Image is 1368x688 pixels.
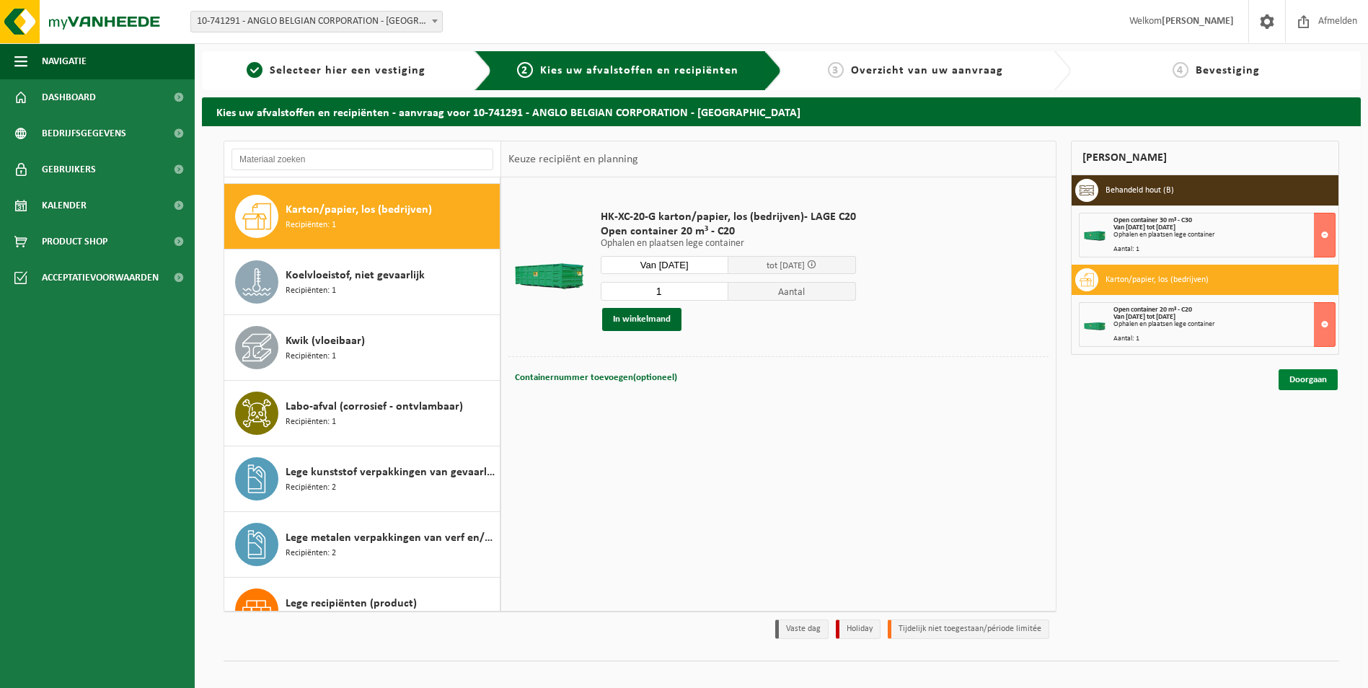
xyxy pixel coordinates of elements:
span: 10-741291 - ANGLO BELGIAN CORPORATION - GENT [190,11,443,32]
button: Labo-afval (corrosief - ontvlambaar) Recipiënten: 1 [224,381,500,446]
span: Product Shop [42,224,107,260]
span: Open container 20 m³ - C20 [1113,306,1192,314]
span: 3 [828,62,844,78]
button: Lege recipiënten (product) [224,578,500,643]
span: Open container 30 m³ - C30 [1113,216,1192,224]
div: Aantal: 1 [1113,335,1335,343]
span: Overzicht van uw aanvraag [851,65,1003,76]
span: Kalender [42,188,87,224]
span: Recipiënten: 1 [286,284,336,298]
div: Ophalen en plaatsen lege container [1113,231,1335,239]
li: Tijdelijk niet toegestaan/période limitée [888,619,1049,639]
span: Lege recipiënten (product) [286,595,417,612]
span: Acceptatievoorwaarden [42,260,159,296]
span: Labo-afval (corrosief - ontvlambaar) [286,398,463,415]
span: Karton/papier, los (bedrijven) [286,201,432,219]
span: Recipiënten: 1 [286,415,336,429]
span: HK-XC-20-G karton/papier, los (bedrijven)- LAGE C20 [601,210,856,224]
span: Open container 20 m³ - C20 [601,224,856,239]
p: Ophalen en plaatsen lege container [601,239,856,249]
strong: Van [DATE] tot [DATE] [1113,224,1175,231]
span: 10-741291 - ANGLO BELGIAN CORPORATION - GENT [191,12,442,32]
div: Aantal: 1 [1113,246,1335,253]
div: [PERSON_NAME] [1071,141,1339,175]
span: Containernummer toevoegen(optioneel) [515,373,677,382]
li: Vaste dag [775,619,829,639]
span: Bevestiging [1196,65,1260,76]
button: Kwik (vloeibaar) Recipiënten: 1 [224,315,500,381]
strong: [PERSON_NAME] [1162,16,1234,27]
span: 1 [247,62,262,78]
span: Koelvloeistof, niet gevaarlijk [286,267,425,284]
span: Lege metalen verpakkingen van verf en/of inkt (schraapschoon) [286,529,496,547]
button: Koelvloeistof, niet gevaarlijk Recipiënten: 1 [224,250,500,315]
h2: Kies uw afvalstoffen en recipiënten - aanvraag voor 10-741291 - ANGLO BELGIAN CORPORATION - [GEOG... [202,97,1361,125]
span: Recipiënten: 1 [286,219,336,232]
span: tot [DATE] [767,261,805,270]
strong: Van [DATE] tot [DATE] [1113,313,1175,321]
span: Recipiënten: 1 [286,350,336,363]
a: Doorgaan [1279,369,1338,390]
span: 4 [1173,62,1188,78]
span: Dashboard [42,79,96,115]
span: Bedrijfsgegevens [42,115,126,151]
span: 2 [517,62,533,78]
span: Recipiënten: 2 [286,481,336,495]
span: Kwik (vloeibaar) [286,332,365,350]
div: Keuze recipiënt en planning [501,141,645,177]
a: 1Selecteer hier een vestiging [209,62,463,79]
h3: Karton/papier, los (bedrijven) [1106,268,1209,291]
h3: Behandeld hout (B) [1106,179,1174,202]
input: Materiaal zoeken [231,149,493,170]
span: Aantal [728,282,856,301]
span: Selecteer hier een vestiging [270,65,425,76]
span: Kies uw afvalstoffen en recipiënten [540,65,738,76]
span: Lege kunststof verpakkingen van gevaarlijke stoffen [286,464,496,481]
input: Selecteer datum [601,256,728,274]
button: In winkelmand [602,308,681,331]
button: Lege metalen verpakkingen van verf en/of inkt (schraapschoon) Recipiënten: 2 [224,512,500,578]
span: Recipiënten: 2 [286,547,336,560]
span: Gebruikers [42,151,96,188]
button: Lege kunststof verpakkingen van gevaarlijke stoffen Recipiënten: 2 [224,446,500,512]
li: Holiday [836,619,881,639]
div: Ophalen en plaatsen lege container [1113,321,1335,328]
span: Navigatie [42,43,87,79]
button: Containernummer toevoegen(optioneel) [513,368,679,388]
button: Karton/papier, los (bedrijven) Recipiënten: 1 [224,184,500,250]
